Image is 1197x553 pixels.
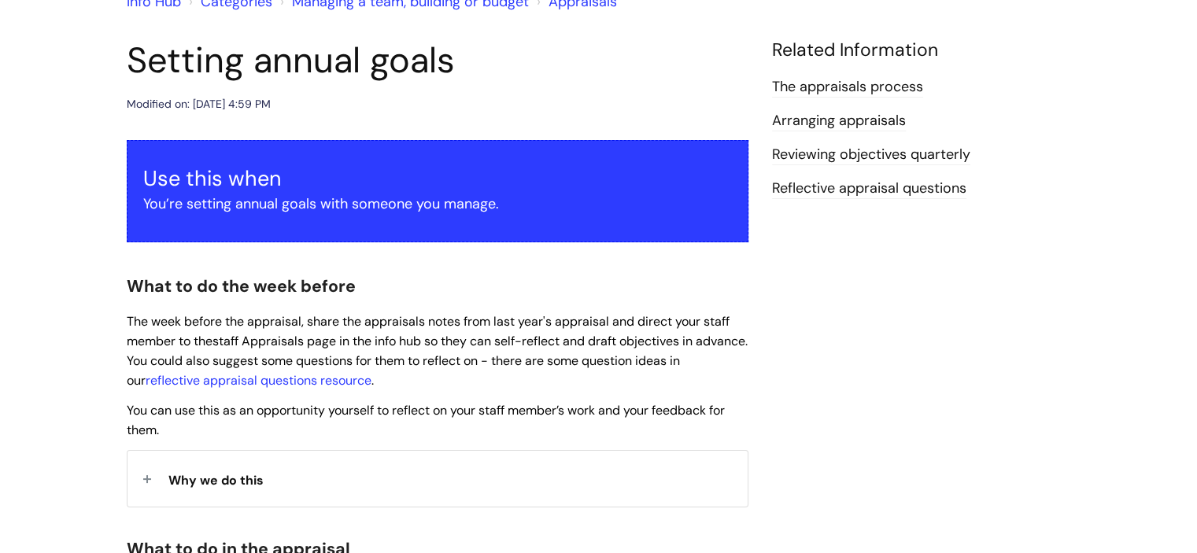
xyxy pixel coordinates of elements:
h4: Related Information [772,39,1071,61]
a: staff Appraisals page [212,333,336,349]
p: You’re setting annual goals with someone you manage. [143,191,732,216]
a: Reflective appraisal questions [772,179,966,199]
span: What to do the week before [127,275,356,297]
div: Modified on: [DATE] 4:59 PM [127,94,271,114]
h3: Use this when [143,166,732,191]
a: The appraisals process [772,77,923,98]
h1: Setting annual goals [127,39,748,82]
a: Arranging appraisals [772,111,906,131]
span: The week before the appraisal, share the appraisals notes from last year's appraisal and direct y... [127,313,748,388]
a: Reviewing objectives quarterly [772,145,970,165]
span: Why we do this [168,472,264,488]
a: reflective appraisal questions resource [146,372,371,389]
span: You can use this as an opportunity yourself to reflect on your staff member’s work and your feedb... [127,402,725,438]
